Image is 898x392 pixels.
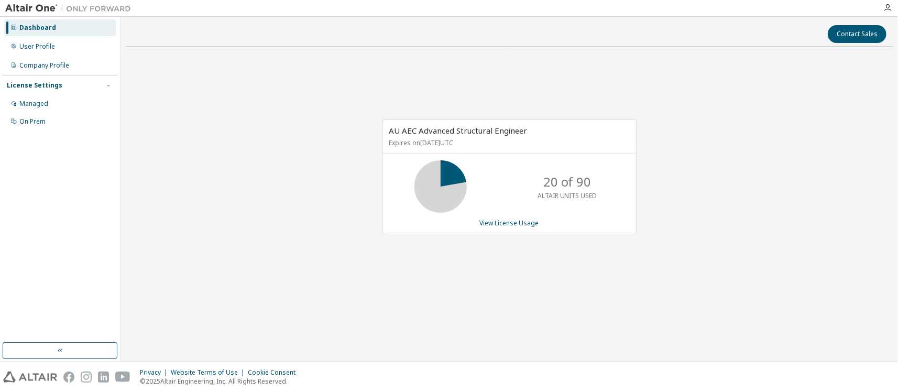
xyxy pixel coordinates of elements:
img: instagram.svg [81,372,92,383]
p: 20 of 90 [543,173,592,191]
img: youtube.svg [115,372,130,383]
div: Managed [19,100,48,108]
div: Company Profile [19,61,69,70]
img: facebook.svg [63,372,74,383]
button: Contact Sales [828,25,886,43]
div: License Settings [7,81,62,90]
p: ALTAIR UNITS USED [538,191,597,200]
img: Altair One [5,3,136,14]
div: Cookie Consent [248,368,302,377]
p: © 2025 Altair Engineering, Inc. All Rights Reserved. [140,377,302,386]
div: Dashboard [19,24,56,32]
p: Expires on [DATE] UTC [389,138,627,147]
div: Privacy [140,368,171,377]
div: On Prem [19,117,46,126]
img: linkedin.svg [98,372,109,383]
img: altair_logo.svg [3,372,57,383]
span: AU AEC Advanced Structural Engineer [389,125,528,136]
div: Website Terms of Use [171,368,248,377]
a: View License Usage [480,219,539,227]
div: User Profile [19,42,55,51]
